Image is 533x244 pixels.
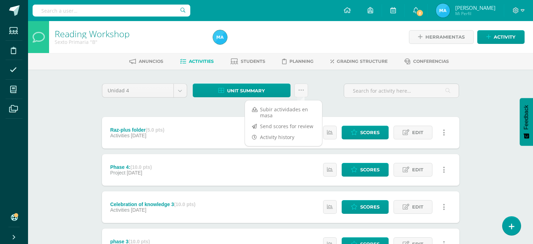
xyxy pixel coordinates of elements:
span: Scores [360,200,380,213]
span: Activities [110,207,129,213]
a: Herramientas [409,30,474,44]
a: Activities [180,56,214,67]
strong: (10.0 pts) [130,164,152,170]
span: Edit [412,163,423,176]
div: Phase 4: [110,164,152,170]
a: Planning [282,56,314,67]
div: Sexto Primaria 'B' [55,39,205,45]
strong: (5.0 pts) [146,127,165,133]
span: Project [110,170,125,176]
span: [PERSON_NAME] [455,4,496,11]
span: 2 [416,9,424,17]
button: Feedback - Mostrar encuesta [520,98,533,146]
span: [DATE] [131,133,146,138]
input: Search a user… [33,5,190,17]
a: Scores [342,126,389,139]
span: Scores [360,126,380,139]
span: Conferencias [413,59,449,64]
span: Herramientas [425,31,465,44]
a: Students [231,56,265,67]
input: Search for activity here… [344,84,459,98]
a: Grading structure [330,56,388,67]
span: Activities [189,59,214,64]
a: Reading Workshop [55,28,130,40]
a: Activity [477,30,525,44]
span: [DATE] [131,207,146,213]
img: 216819c8b25cdbd8d3290700c7eeb61b.png [213,30,227,44]
a: Send scores for review [245,121,322,132]
img: 216819c8b25cdbd8d3290700c7eeb61b.png [436,4,450,18]
a: Scores [342,200,389,214]
span: [DATE] [127,170,142,176]
a: Unidad 4 [102,84,187,97]
span: Unidad 4 [108,84,168,97]
h1: Reading Workshop [55,29,205,39]
a: Subir actividades en masa [245,104,322,121]
span: Grading structure [337,59,388,64]
a: Scores [342,163,389,177]
a: Anuncios [129,56,163,67]
span: Anuncios [139,59,163,64]
span: Mi Perfil [455,11,496,17]
a: Unit summary [193,84,291,97]
div: Raz-plus folder [110,127,164,133]
span: Activities [110,133,129,138]
div: Celebration of knowledge 3 [110,202,196,207]
span: Activity [494,31,515,44]
span: Students [241,59,265,64]
a: Conferencias [404,56,449,67]
span: Planning [289,59,314,64]
span: Edit [412,200,423,213]
strong: (10.0 pts) [174,202,195,207]
span: Feedback [523,105,529,130]
span: Edit [412,126,423,139]
span: Unit summary [227,84,265,97]
a: Activity history [245,132,322,143]
span: Scores [360,163,380,176]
